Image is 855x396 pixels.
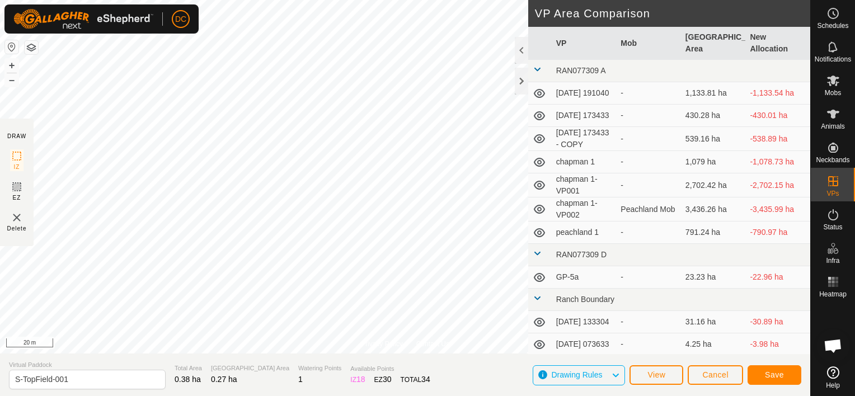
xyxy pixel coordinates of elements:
th: New Allocation [745,27,810,60]
span: RAN077309 D [556,250,607,259]
span: Cancel [702,370,729,379]
span: 34 [421,375,430,384]
td: -1,078.73 ha [745,151,810,173]
span: Delete [7,224,27,233]
a: Open chat [816,329,850,362]
span: 30 [383,375,392,384]
td: [DATE] 073633 [552,333,617,356]
td: 1,079 ha [681,151,746,173]
td: -22.96 ha [745,266,810,289]
button: Save [748,365,801,385]
td: -3.98 ha [745,333,810,356]
button: Reset Map [5,40,18,54]
span: Neckbands [816,157,849,163]
td: [DATE] 173433 - COPY [552,127,617,151]
td: -3,435.99 ha [745,197,810,221]
span: 0.27 ha [211,375,237,384]
span: Help [826,382,840,389]
span: Watering Points [298,364,341,373]
div: - [621,133,677,145]
td: -538.89 ha [745,127,810,151]
th: VP [552,27,617,60]
span: Available Points [350,364,430,374]
td: chapman 1-VP001 [552,173,617,197]
span: 18 [356,375,365,384]
span: Notifications [815,56,851,63]
span: IZ [14,163,20,171]
img: Gallagher Logo [13,9,153,29]
td: [DATE] 133304 [552,311,617,333]
span: Mobs [825,89,841,96]
div: EZ [374,374,392,385]
span: Status [823,224,842,230]
td: 3,436.26 ha [681,197,746,221]
div: - [621,110,677,121]
td: [DATE] 173433 [552,105,617,127]
button: View [629,365,683,385]
span: Animals [821,123,845,130]
span: [GEOGRAPHIC_DATA] Area [211,364,289,373]
td: 23.23 ha [681,266,746,289]
div: - [621,87,677,99]
img: VP [10,211,24,224]
div: TOTAL [401,374,430,385]
td: 4.25 ha [681,333,746,356]
span: VPs [826,190,839,197]
td: -1,133.54 ha [745,82,810,105]
a: Help [811,362,855,393]
span: Schedules [817,22,848,29]
div: - [621,156,677,168]
th: Mob [616,27,681,60]
span: EZ [13,194,21,202]
div: IZ [350,374,365,385]
div: - [621,338,677,350]
div: - [621,180,677,191]
td: 539.16 ha [681,127,746,151]
td: 430.28 ha [681,105,746,127]
td: 1,133.81 ha [681,82,746,105]
span: Drawing Rules [551,370,602,379]
span: Virtual Paddock [9,360,166,370]
button: Map Layers [25,41,38,54]
div: - [621,271,677,283]
th: [GEOGRAPHIC_DATA] Area [681,27,746,60]
td: -430.01 ha [745,105,810,127]
td: -30.89 ha [745,311,810,333]
span: 1 [298,375,303,384]
span: Infra [826,257,839,264]
span: 0.38 ha [175,375,201,384]
a: Contact Us [416,339,449,349]
div: - [621,227,677,238]
td: -790.97 ha [745,221,810,244]
td: 31.16 ha [681,311,746,333]
span: Ranch Boundary [556,295,614,304]
h2: VP Area Comparison [535,7,810,20]
button: + [5,59,18,72]
span: Total Area [175,364,202,373]
td: peachland 1 [552,221,617,244]
div: DRAW [7,132,26,140]
td: -2,702.15 ha [745,173,810,197]
span: DC [175,13,186,25]
div: Peachland Mob [621,204,677,215]
td: chapman 1 [552,151,617,173]
td: 791.24 ha [681,221,746,244]
span: RAN077309 A [556,66,606,75]
span: View [647,370,665,379]
span: Save [765,370,784,379]
span: Heatmap [819,291,847,298]
button: – [5,73,18,87]
td: chapman 1-VP002 [552,197,617,221]
td: GP-5a [552,266,617,289]
td: [DATE] 191040 [552,82,617,105]
a: Privacy Policy [361,339,403,349]
button: Cancel [688,365,743,385]
div: - [621,316,677,328]
td: 2,702.42 ha [681,173,746,197]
